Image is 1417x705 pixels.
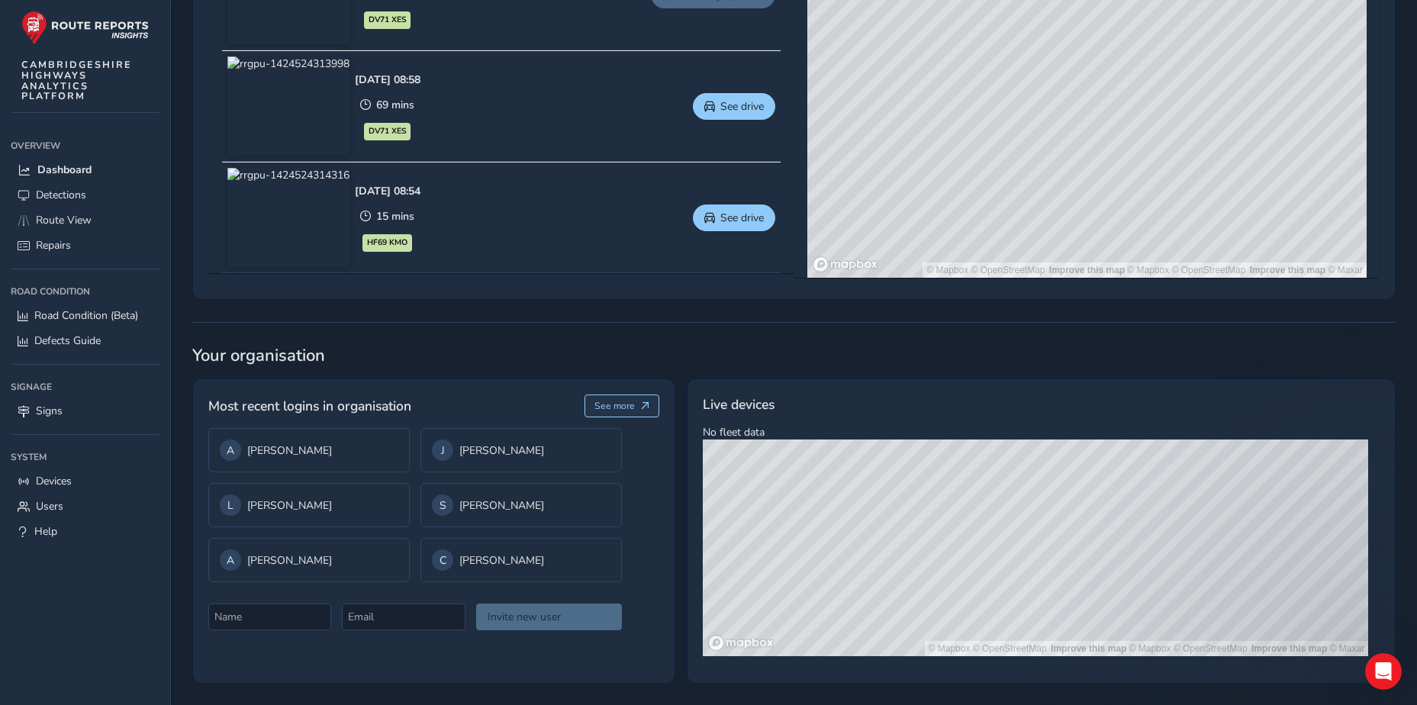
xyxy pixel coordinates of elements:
span: A [227,443,234,458]
div: System [11,446,159,468]
a: Detections [11,182,159,208]
a: Devices [11,468,159,494]
div: [PERSON_NAME] [432,439,610,461]
div: [PERSON_NAME] [220,549,398,571]
span: See drive [720,211,764,225]
iframe: Intercom live chat [1365,653,1402,690]
span: Devices [36,474,72,488]
input: Name [208,604,331,630]
span: Most recent logins in organisation [208,396,411,416]
span: Defects Guide [34,333,101,348]
div: [PERSON_NAME] [220,494,398,516]
img: rr logo [21,11,149,45]
a: Dashboard [11,157,159,182]
a: Help [11,519,159,544]
div: Road Condition [11,280,159,303]
span: See drive [720,99,764,114]
span: See more [594,400,635,412]
a: Route View [11,208,159,233]
div: Overview [11,134,159,157]
button: See drive [693,93,775,120]
span: Help [34,524,57,539]
span: Signs [36,404,63,418]
div: No fleet data [687,378,1396,684]
span: A [227,553,234,568]
a: Road Condition (Beta) [11,303,159,328]
span: C [440,553,446,568]
span: 69 mins [376,98,414,112]
span: Route View [36,213,92,227]
div: Signage [11,375,159,398]
span: Road Condition (Beta) [34,308,138,323]
span: L [227,498,233,513]
span: DV71 XES [369,14,407,26]
a: Defects Guide [11,328,159,353]
span: Your organisation [192,344,1396,367]
span: Repairs [36,238,71,253]
img: rrgpu-1424524314316 [227,168,349,267]
button: See drive [693,204,775,231]
span: J [441,443,445,458]
div: [DATE] 08:54 [355,184,420,198]
div: [PERSON_NAME] [220,439,398,461]
span: Detections [36,188,86,202]
span: 15 mins [376,209,414,224]
span: CAMBRIDGESHIRE HIGHWAYS ANALYTICS PLATFORM [21,60,132,101]
a: Users [11,494,159,519]
button: See more [585,394,660,417]
span: S [440,498,446,513]
span: Users [36,499,63,513]
div: [PERSON_NAME] [432,494,610,516]
span: DV71 XES [369,125,407,137]
input: Email [342,604,465,630]
a: Repairs [11,233,159,258]
a: Signs [11,398,159,423]
span: Live devices [703,394,775,414]
div: [DATE] 08:58 [355,72,420,87]
div: [PERSON_NAME] [432,549,610,571]
img: rrgpu-1424524313998 [227,56,349,156]
span: HF69 KMO [367,237,407,249]
span: Dashboard [37,163,92,177]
